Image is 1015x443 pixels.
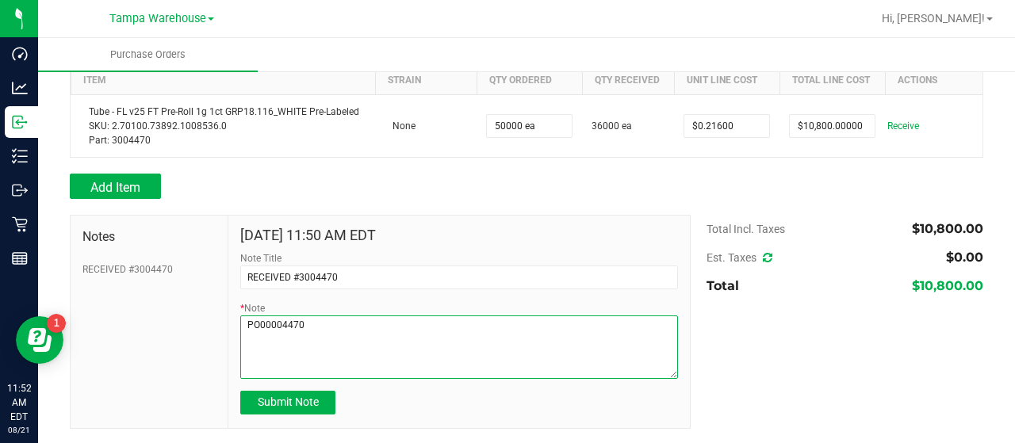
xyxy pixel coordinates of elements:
[12,148,28,164] inline-svg: Inventory
[90,180,140,195] span: Add Item
[82,262,173,277] button: RECEIVED #3004470
[12,114,28,130] inline-svg: Inbound
[12,250,28,266] inline-svg: Reports
[240,391,335,414] button: Submit Note
[38,38,258,71] a: Purchase Orders
[240,227,678,243] h4: [DATE] 11:50 AM EDT
[375,65,477,94] th: Strain
[487,115,572,137] input: 0 ea
[882,12,985,25] span: Hi, [PERSON_NAME]!
[258,395,319,408] span: Submit Note
[912,278,983,293] span: $10,800.00
[12,182,28,198] inline-svg: Outbound
[12,216,28,232] inline-svg: Retail
[946,250,983,265] span: $0.00
[7,424,31,436] p: 08/21
[12,80,28,96] inline-svg: Analytics
[885,65,982,94] th: Actions
[81,105,366,147] div: Tube - FL v25 FT Pre-Roll 1g 1ct GRP18.116_WHITE Pre-Labeled SKU: 2.70100.73892.1008536.0 Part: 3...
[82,227,216,246] span: Notes
[12,46,28,62] inline-svg: Dashboard
[477,65,582,94] th: Qty Ordered
[240,251,282,265] label: Note Title
[7,381,31,424] p: 11:52 AM EDT
[674,65,779,94] th: Unit Line Cost
[109,12,206,25] span: Tampa Warehouse
[912,221,983,236] span: $10,800.00
[16,316,63,364] iframe: Resource center
[707,223,785,235] span: Total Incl. Taxes
[89,48,207,62] span: Purchase Orders
[707,251,772,264] span: Est. Taxes
[790,115,875,137] input: $0.00000
[240,301,265,315] label: Note
[707,278,739,293] span: Total
[684,115,769,137] input: $0.00000
[71,65,376,94] th: Item
[582,65,674,94] th: Qty Received
[779,65,885,94] th: Total Line Cost
[70,174,161,199] button: Add Item
[385,120,416,132] span: None
[47,314,66,333] iframe: Resource center unread badge
[592,119,632,133] span: 36000 ea
[887,116,919,136] span: Receive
